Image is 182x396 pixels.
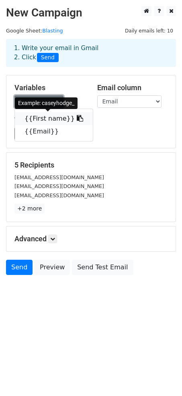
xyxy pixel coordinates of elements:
h5: Email column [97,83,168,92]
a: Copy/paste... [14,95,63,108]
iframe: Chat Widget [142,358,182,396]
h5: 5 Recipients [14,161,168,170]
div: 1. Write your email in Gmail 2. Click [8,44,174,62]
a: Daily emails left: 10 [122,28,176,34]
a: Preview [35,260,70,275]
a: {{Email}} [15,125,93,138]
a: {{First name}} [15,112,93,125]
small: [EMAIL_ADDRESS][DOMAIN_NAME] [14,174,104,180]
span: Send [37,53,59,63]
div: Example: caseyhodge_ [15,97,78,109]
a: Send Test Email [72,260,133,275]
h5: Variables [14,83,85,92]
a: Send [6,260,33,275]
a: +2 more [14,204,45,214]
small: [EMAIL_ADDRESS][DOMAIN_NAME] [14,192,104,198]
small: Google Sheet: [6,28,63,34]
a: Blasting [42,28,63,34]
small: [EMAIL_ADDRESS][DOMAIN_NAME] [14,183,104,189]
h5: Advanced [14,234,168,243]
h2: New Campaign [6,6,176,20]
span: Daily emails left: 10 [122,26,176,35]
